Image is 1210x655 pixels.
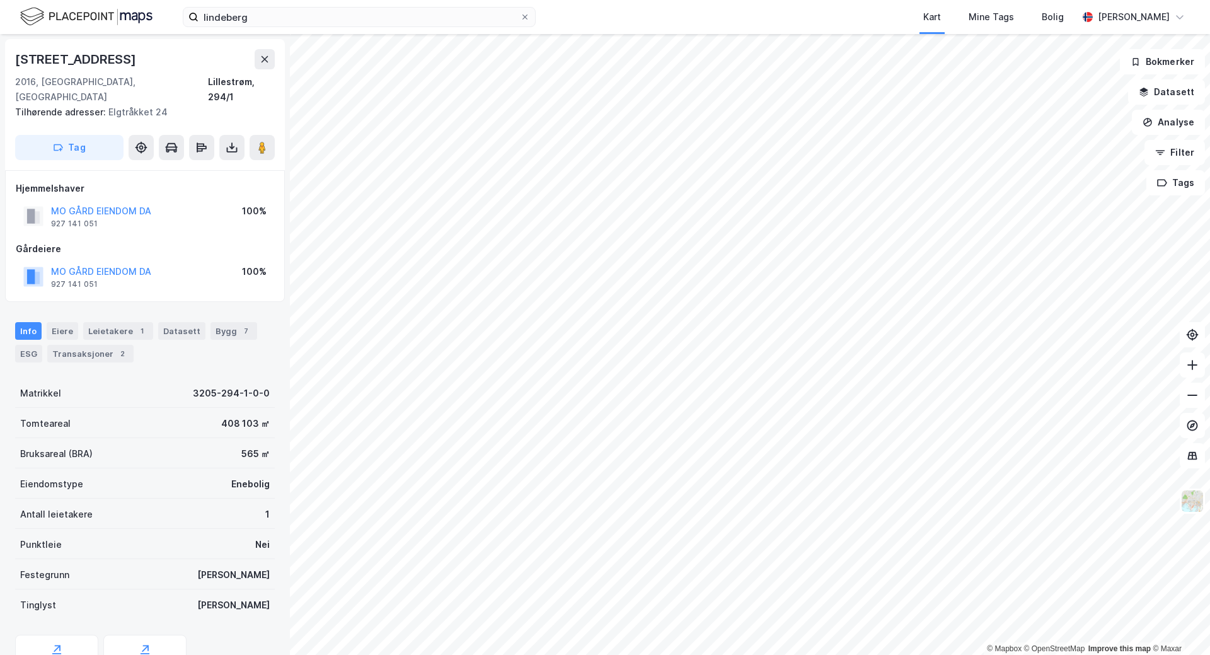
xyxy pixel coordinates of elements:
[987,644,1022,653] a: Mapbox
[15,105,265,120] div: Elgtråkket 24
[969,9,1014,25] div: Mine Tags
[197,598,270,613] div: [PERSON_NAME]
[265,507,270,522] div: 1
[135,325,148,337] div: 1
[47,345,134,362] div: Transaksjoner
[116,347,129,360] div: 2
[208,74,275,105] div: Lillestrøm, 294/1
[47,322,78,340] div: Eiere
[210,322,257,340] div: Bygg
[15,345,42,362] div: ESG
[241,446,270,461] div: 565 ㎡
[1147,594,1210,655] iframe: Chat Widget
[20,477,83,492] div: Eiendomstype
[158,322,205,340] div: Datasett
[221,416,270,431] div: 408 103 ㎡
[15,322,42,340] div: Info
[1088,644,1151,653] a: Improve this map
[15,74,208,105] div: 2016, [GEOGRAPHIC_DATA], [GEOGRAPHIC_DATA]
[239,325,252,337] div: 7
[51,279,98,289] div: 927 141 051
[1098,9,1170,25] div: [PERSON_NAME]
[15,49,139,69] div: [STREET_ADDRESS]
[20,386,61,401] div: Matrikkel
[242,204,267,219] div: 100%
[1024,644,1085,653] a: OpenStreetMap
[199,8,520,26] input: Søk på adresse, matrikkel, gårdeiere, leietakere eller personer
[197,567,270,583] div: [PERSON_NAME]
[20,567,69,583] div: Festegrunn
[242,264,267,279] div: 100%
[1128,79,1205,105] button: Datasett
[1146,170,1205,195] button: Tags
[83,322,153,340] div: Leietakere
[20,537,62,552] div: Punktleie
[1180,489,1204,513] img: Z
[16,181,274,196] div: Hjemmelshaver
[20,598,56,613] div: Tinglyst
[16,241,274,257] div: Gårdeiere
[20,6,153,28] img: logo.f888ab2527a4732fd821a326f86c7f29.svg
[255,537,270,552] div: Nei
[1042,9,1064,25] div: Bolig
[193,386,270,401] div: 3205-294-1-0-0
[1120,49,1205,74] button: Bokmerker
[1132,110,1205,135] button: Analyse
[1144,140,1205,165] button: Filter
[15,107,108,117] span: Tilhørende adresser:
[15,135,124,160] button: Tag
[51,219,98,229] div: 927 141 051
[20,446,93,461] div: Bruksareal (BRA)
[923,9,941,25] div: Kart
[20,416,71,431] div: Tomteareal
[231,477,270,492] div: Enebolig
[20,507,93,522] div: Antall leietakere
